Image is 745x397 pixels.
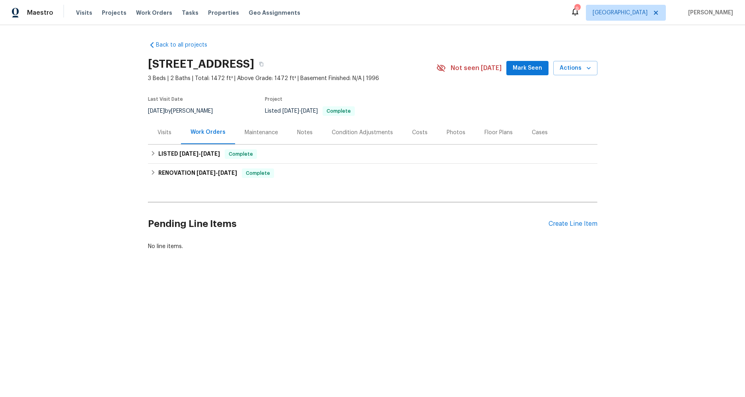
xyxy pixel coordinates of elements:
[148,164,597,183] div: RENOVATION [DATE]-[DATE]Complete
[196,170,216,176] span: [DATE]
[484,129,513,137] div: Floor Plans
[574,5,580,13] div: 9
[297,129,313,137] div: Notes
[265,97,282,102] span: Project
[685,9,733,17] span: [PERSON_NAME]
[243,169,273,177] span: Complete
[148,243,597,250] div: No line items.
[532,129,548,137] div: Cases
[136,9,172,17] span: Work Orders
[265,108,355,114] span: Listed
[226,150,256,158] span: Complete
[254,57,268,71] button: Copy Address
[158,168,237,178] h6: RENOVATION
[148,106,222,116] div: by [PERSON_NAME]
[208,9,239,17] span: Properties
[451,64,502,72] span: Not seen [DATE]
[560,63,591,73] span: Actions
[301,108,318,114] span: [DATE]
[412,129,428,137] div: Costs
[513,63,542,73] span: Mark Seen
[553,61,597,76] button: Actions
[148,108,165,114] span: [DATE]
[218,170,237,176] span: [DATE]
[593,9,648,17] span: [GEOGRAPHIC_DATA]
[191,128,226,136] div: Work Orders
[158,129,171,137] div: Visits
[148,60,254,68] h2: [STREET_ADDRESS]
[179,151,220,156] span: -
[179,151,198,156] span: [DATE]
[158,149,220,159] h6: LISTED
[323,109,354,113] span: Complete
[282,108,318,114] span: -
[182,10,198,16] span: Tasks
[196,170,237,176] span: -
[201,151,220,156] span: [DATE]
[148,41,224,49] a: Back to all projects
[148,145,597,164] div: LISTED [DATE]-[DATE]Complete
[332,129,393,137] div: Condition Adjustments
[148,205,549,243] h2: Pending Line Items
[27,9,53,17] span: Maestro
[102,9,126,17] span: Projects
[282,108,299,114] span: [DATE]
[506,61,549,76] button: Mark Seen
[447,129,465,137] div: Photos
[76,9,92,17] span: Visits
[549,220,597,228] div: Create Line Item
[245,129,278,137] div: Maintenance
[249,9,300,17] span: Geo Assignments
[148,74,436,82] span: 3 Beds | 2 Baths | Total: 1472 ft² | Above Grade: 1472 ft² | Basement Finished: N/A | 1996
[148,97,183,102] span: Last Visit Date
